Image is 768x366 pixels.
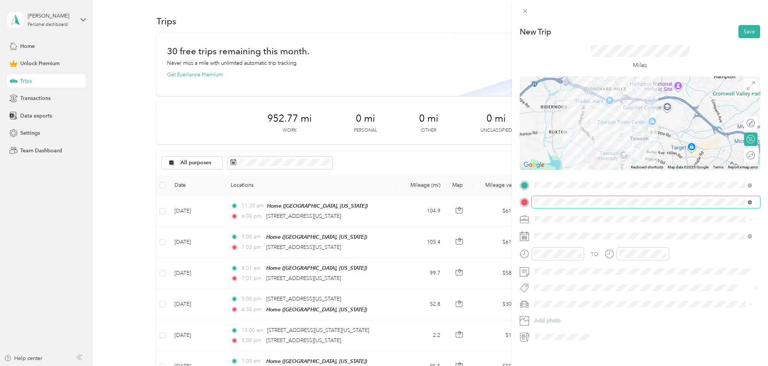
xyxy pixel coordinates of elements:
[713,165,723,169] a: Terms (opens in new tab)
[738,25,760,38] button: Save
[631,165,663,170] button: Keyboard shortcuts
[522,160,546,170] img: Google
[591,250,598,258] div: TO
[522,160,546,170] a: Open this area in Google Maps (opens a new window)
[668,165,708,169] span: Map data ©2025 Google
[532,315,760,326] button: Add photo
[728,165,758,169] a: Report a map error
[726,324,768,366] iframe: Everlance-gr Chat Button Frame
[520,27,551,37] p: New Trip
[633,61,647,70] p: Miles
